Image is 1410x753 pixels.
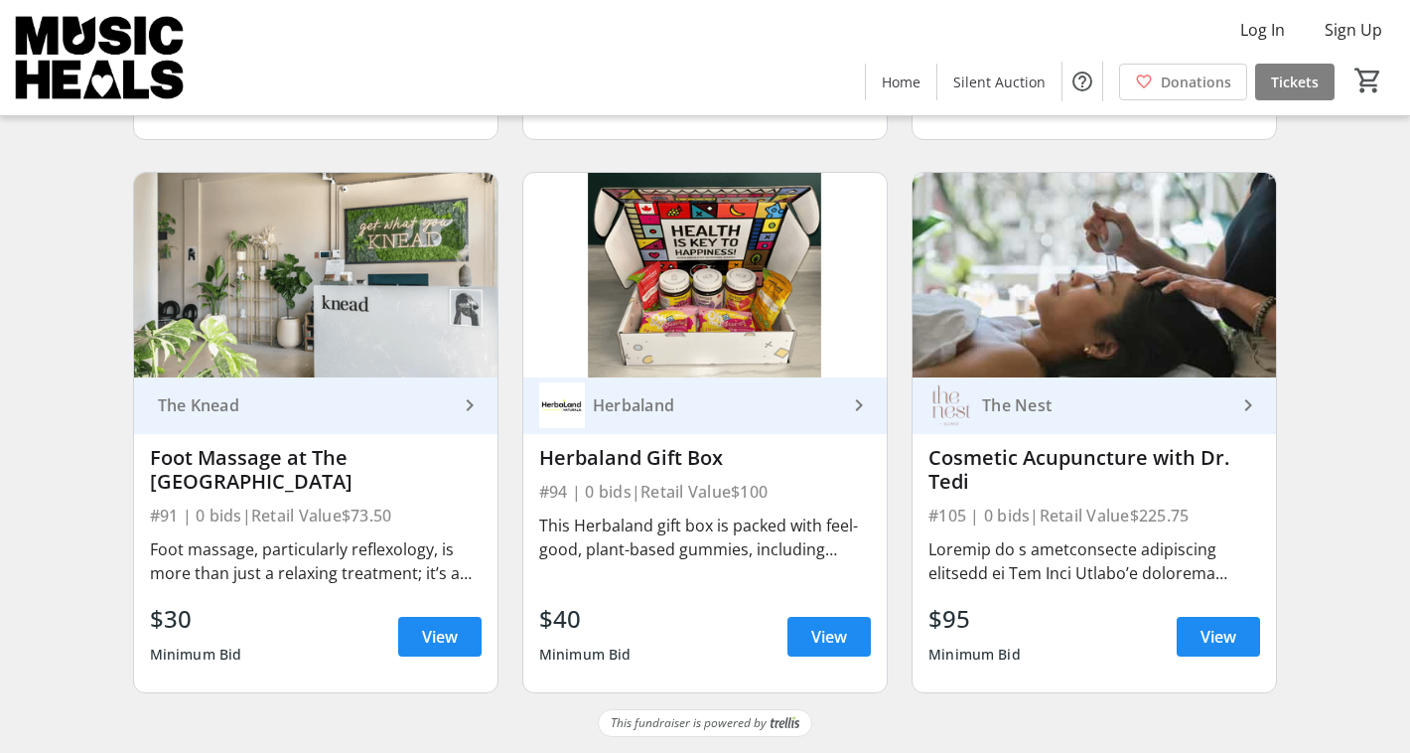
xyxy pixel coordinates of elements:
[150,601,242,637] div: $30
[811,625,847,649] span: View
[937,64,1061,100] a: Silent Auction
[1271,72,1319,92] span: Tickets
[611,714,767,732] span: This fundraiser is powered by
[1119,64,1247,100] a: Donations
[928,537,1260,585] div: Loremip do s ametconsecte adipiscing elitsedd ei Tem Inci Utlabo’e dolorema aliquaen ad minimv qu...
[1224,14,1301,46] button: Log In
[1177,617,1260,657] a: View
[1325,18,1382,42] span: Sign Up
[523,173,887,377] img: Herbaland Gift Box
[398,617,482,657] a: View
[771,716,799,730] img: Trellis Logo
[866,64,936,100] a: Home
[422,625,458,649] span: View
[539,514,871,561] div: This Herbaland gift box is packed with feel-good, plant-based gummies, including Vegan D3 & B12, ...
[1309,14,1398,46] button: Sign Up
[12,8,189,107] img: Music Heals Charitable Foundation's Logo
[928,446,1260,494] div: Cosmetic Acupuncture with Dr. Tedi
[847,393,871,417] mat-icon: keyboard_arrow_right
[539,382,585,428] img: Herbaland
[1236,393,1260,417] mat-icon: keyboard_arrow_right
[913,173,1276,377] img: Cosmetic Acupuncture with Dr. Tedi
[1350,63,1386,98] button: Cart
[1200,625,1236,649] span: View
[953,72,1046,92] span: Silent Auction
[539,637,632,673] div: Minimum Bid
[1161,72,1231,92] span: Donations
[150,637,242,673] div: Minimum Bid
[150,537,482,585] div: Foot massage, particularly reflexology, is more than just a relaxing treatment; it’s a therapeuti...
[913,377,1276,434] a: The NestThe Nest
[539,446,871,470] div: Herbaland Gift Box
[458,393,482,417] mat-icon: keyboard_arrow_right
[882,72,920,92] span: Home
[928,382,974,428] img: The Nest
[134,173,497,377] img: Foot Massage at The Knead Studio
[150,502,482,529] div: #91 | 0 bids | Retail Value $73.50
[928,502,1260,529] div: #105 | 0 bids | Retail Value $225.75
[974,395,1236,415] div: The Nest
[787,617,871,657] a: View
[539,478,871,506] div: #94 | 0 bids | Retail Value $100
[928,637,1021,673] div: Minimum Bid
[585,395,847,415] div: Herbaland
[1255,64,1335,100] a: Tickets
[150,446,482,494] div: Foot Massage at The [GEOGRAPHIC_DATA]
[539,601,632,637] div: $40
[1240,18,1285,42] span: Log In
[928,601,1021,637] div: $95
[150,395,458,415] div: The Knead
[134,377,497,434] a: The Knead
[523,377,887,434] a: HerbalandHerbaland
[1062,62,1102,101] button: Help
